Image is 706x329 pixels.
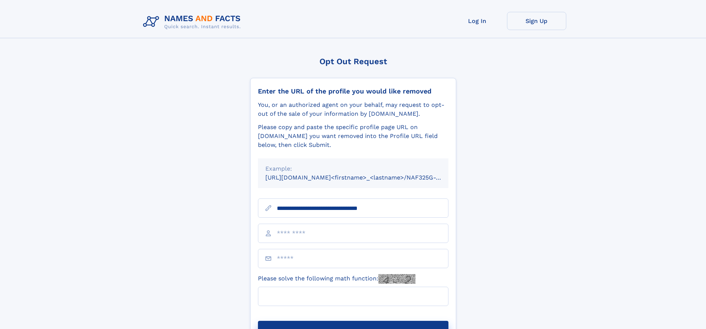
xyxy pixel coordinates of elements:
img: Logo Names and Facts [140,12,247,32]
div: Opt Out Request [250,57,456,66]
div: Example: [265,164,441,173]
div: Enter the URL of the profile you would like removed [258,87,448,95]
div: You, or an authorized agent on your behalf, may request to opt-out of the sale of your informatio... [258,101,448,118]
a: Log In [448,12,507,30]
label: Please solve the following math function: [258,274,415,284]
a: Sign Up [507,12,566,30]
div: Please copy and paste the specific profile page URL on [DOMAIN_NAME] you want removed into the Pr... [258,123,448,149]
small: [URL][DOMAIN_NAME]<firstname>_<lastname>/NAF325G-xxxxxxxx [265,174,463,181]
